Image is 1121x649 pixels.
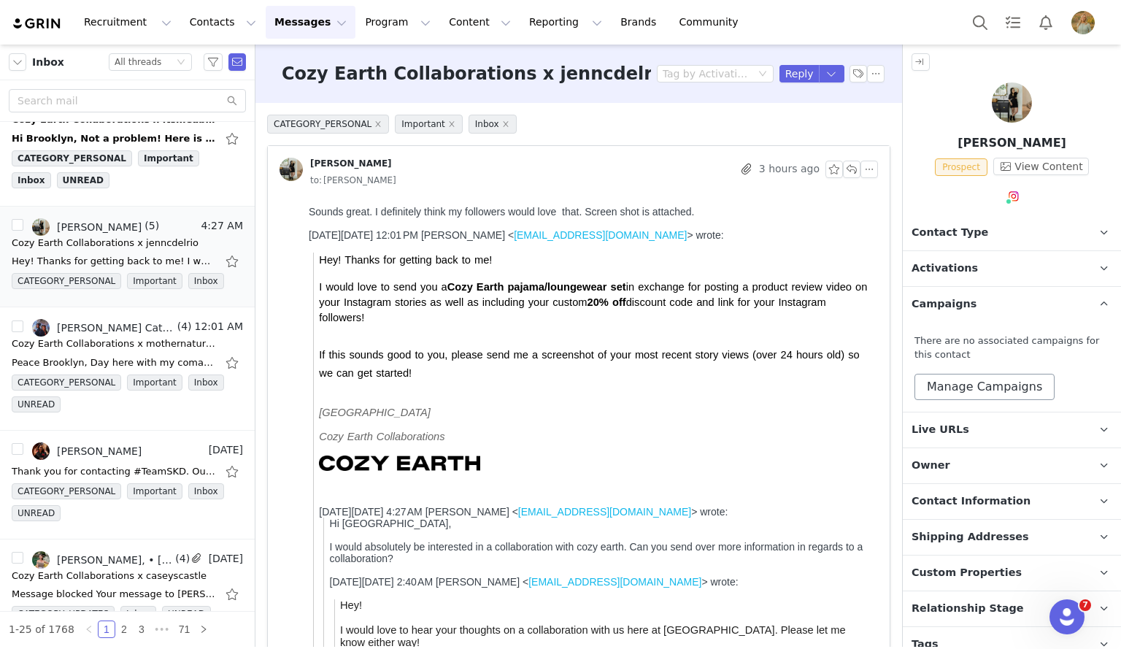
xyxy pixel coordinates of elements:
a: [PERSON_NAME] Cat, [PERSON_NAME], MOTHER NATURE [32,319,174,337]
li: Next Page [195,621,212,638]
a: [PERSON_NAME], • [PERSON_NAME] •, Mail Delivery Subsystem [32,551,172,569]
button: Reporting [520,6,611,39]
a: [PERSON_NAME] [32,442,142,460]
i: icon: left [85,625,93,634]
span: [GEOGRAPHIC_DATA] [16,207,128,218]
div: [PERSON_NAME] [310,158,392,169]
span: Hey! Thanks for getting back to me! [16,54,189,66]
a: [PERSON_NAME] [32,218,142,236]
span: Important [127,375,182,391]
img: instagram.svg [1008,191,1020,202]
a: 1 [99,621,115,637]
a: [EMAIL_ADDRESS][DOMAIN_NAME] [215,306,388,318]
span: Important [127,483,182,499]
li: 1-25 of 1768 [9,621,74,638]
li: Previous Page [80,621,98,638]
img: c2732de1-4a16-47dd-8538-4069c027e378--s.jpg [32,442,50,460]
div: Tag by Activation [663,66,749,81]
div: [DATE][DATE] 4:27 AM [PERSON_NAME] < > wrote: [16,306,569,318]
span: [PERSON_NAME] [37,485,126,497]
div: Sounds great. I definitely think my followers would love that. Screen shot is attached. [6,6,569,18]
span: UNREAD [57,172,109,188]
div: [DATE][DATE] 2:40 AM [PERSON_NAME] < > wrote: [27,376,569,388]
span: UNREAD [12,505,61,521]
img: 307b910f-e2ae-4485-b47d-7ced3a4ccbd2--s.jpg [280,158,303,181]
img: grin logo [12,17,63,31]
button: Program [356,6,439,39]
span: Shipping Addresses [912,529,1029,545]
span: ••• [150,621,174,638]
i: icon: close [502,120,509,128]
div: There are no associated campaigns for this contact [914,334,1109,362]
span: Live URLs [912,422,969,438]
button: Recruitment [75,6,180,39]
span: CATEGORY_PERSONAL [12,273,121,289]
i: icon: down [758,69,767,80]
span: Inbox [188,483,224,499]
span: Important [395,115,463,134]
span: Campaigns [912,296,976,312]
div: [PERSON_NAME] [57,445,142,457]
span: CATEGORY_PERSONAL [267,115,389,134]
img: Jenn Del Rio [992,82,1032,123]
span: If this sounds good to you, please send me a screenshot of your most recent story views (over 24 ... [16,149,560,179]
span: Send Email [228,53,246,71]
li: 1 [98,621,115,638]
button: Messages [266,6,355,39]
div: [PERSON_NAME] 3 hours agoto:[PERSON_NAME] [268,146,890,200]
span: Inbox [12,172,51,188]
span: CATEGORY_PERSONAL [12,375,121,391]
div: [PERSON_NAME], • [PERSON_NAME] •, Mail Delivery Subsystem [57,554,172,566]
button: Profile [1063,11,1109,34]
span: (5) [142,218,159,234]
div: I would absolutely be interested in a collaboration with cozy earth. Can you send over more infor... [27,341,569,364]
span: Activations [912,261,978,277]
li: 2 [115,621,133,638]
div: [DATE][DATE] 12:01 PM [PERSON_NAME] < > wrote: [6,29,569,41]
span: CATEGORY_PERSONAL [12,150,132,166]
a: [PERSON_NAME] [280,158,392,181]
div: Hi [GEOGRAPHIC_DATA], [27,318,569,329]
a: Brands [612,6,669,39]
div: [PERSON_NAME] [57,221,142,233]
div: Hi Brooklyn, Not a problem! Here is my info: Abby Lane 109 Winners Way Warners Ny 13164 ABBY LANE... [12,131,216,146]
span: Relationship Stage [912,601,1024,617]
span: I would love to send you a [16,81,144,93]
span: Inbox [469,115,517,134]
span: UNREAD [12,396,61,412]
span: CATEGORY_UPDATES [12,606,115,622]
a: 2 [116,621,132,637]
span: (4) [172,551,190,567]
a: Tasks [997,6,1029,39]
h3: Cozy Earth Collaborations x jenncdelrio [282,61,671,87]
span: Prospect [935,158,987,176]
strong: 20 [285,96,296,108]
div: All threads [115,54,161,70]
span: 12:01 AM [192,319,243,337]
a: [EMAIL_ADDRESS][DOMAIN_NAME] [226,376,398,388]
p: [PERSON_NAME] [903,134,1121,152]
div: Hey! Thanks for getting back to me! I would love to send you a Cozy Earth pajama/loungewear set i... [12,254,216,269]
span: Custom Properties [912,565,1022,581]
span: Best, [37,461,61,473]
span: 7 [1079,599,1091,611]
span: Owner [912,458,950,474]
img: 307b910f-e2ae-4485-b47d-7ced3a4ccbd2--s.jpg [32,218,50,236]
span: % off [296,96,323,108]
img: 2cbfa0d4-247c-48b5-9945-74258b61d85d.jpeg [1071,11,1095,34]
a: [EMAIL_ADDRESS][DOMAIN_NAME] [211,29,384,41]
i: icon: search [227,96,237,106]
div: Cozy Earth Collaborations x mothernaturebarz [12,337,216,351]
span: 3 hours ago [759,161,820,178]
li: Next 3 Pages [150,621,174,638]
span: Contact Information [912,494,1031,510]
button: View Content [993,158,1089,175]
i: icon: close [374,120,382,128]
a: 3 [134,621,150,637]
span: Important [127,273,182,289]
li: 71 [174,621,196,638]
span: UNREAD [162,606,211,622]
span: I would love to hear your thoughts on a collaboration with us here at [GEOGRAPHIC_DATA]. Please l... [37,424,546,449]
span: Cozy Earth pajama/loungewear set [145,81,323,93]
